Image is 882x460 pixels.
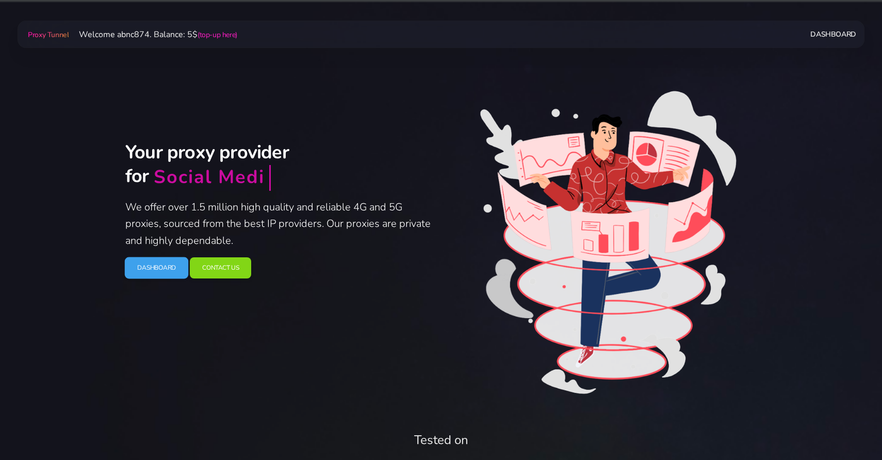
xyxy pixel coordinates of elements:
a: (top-up here) [198,30,237,40]
a: Proxy Tunnel [26,26,71,43]
a: Contact Us [190,257,251,278]
a: Dashboard [810,25,856,44]
div: Social Medi [154,166,265,190]
span: Proxy Tunnel [28,30,69,40]
a: Dashboard [125,257,189,279]
p: We offer over 1.5 million high quality and reliable 4G and 5G proxies, sourced from the best IP p... [125,199,435,250]
div: Tested on [132,431,750,449]
span: Welcome abnc874. Balance: 5$ [71,29,237,40]
iframe: Webchat Widget [832,410,869,447]
h2: Your proxy provider for [125,141,435,191]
